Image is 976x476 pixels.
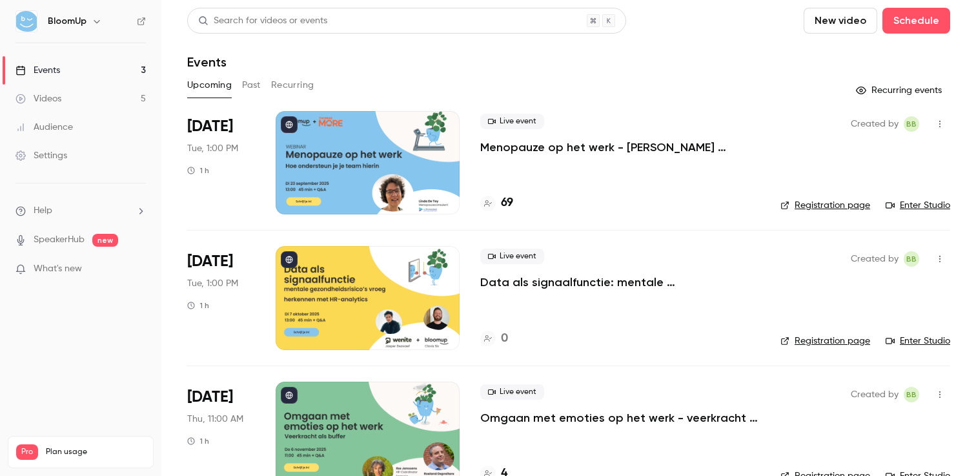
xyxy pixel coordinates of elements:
[187,300,209,311] div: 1 h
[904,387,919,402] span: Benjamin Bergers
[187,387,233,408] span: [DATE]
[187,165,209,176] div: 1 h
[886,199,950,212] a: Enter Studio
[851,251,899,267] span: Created by
[15,204,146,218] li: help-dropdown-opener
[480,194,513,212] a: 69
[187,116,233,137] span: [DATE]
[906,251,917,267] span: BB
[271,75,314,96] button: Recurring
[242,75,261,96] button: Past
[198,14,327,28] div: Search for videos or events
[34,262,82,276] span: What's new
[187,54,227,70] h1: Events
[187,436,209,446] div: 1 h
[780,335,870,347] a: Registration page
[16,444,38,460] span: Pro
[92,234,118,247] span: new
[850,80,950,101] button: Recurring events
[187,246,255,349] div: Oct 7 Tue, 1:00 PM (Europe/Brussels)
[187,251,233,272] span: [DATE]
[187,142,238,155] span: Tue, 1:00 PM
[15,149,67,162] div: Settings
[501,330,508,347] h4: 0
[480,114,544,129] span: Live event
[187,75,232,96] button: Upcoming
[886,335,950,347] a: Enter Studio
[480,330,508,347] a: 0
[480,249,544,264] span: Live event
[882,8,950,34] button: Schedule
[851,116,899,132] span: Created by
[34,233,85,247] a: SpeakerHub
[480,410,760,426] a: Omgaan met emoties op het werk - veerkracht als buffer
[780,199,870,212] a: Registration page
[15,92,61,105] div: Videos
[851,387,899,402] span: Created by
[187,277,238,290] span: Tue, 1:00 PM
[34,204,52,218] span: Help
[804,8,877,34] button: New video
[15,64,60,77] div: Events
[501,194,513,212] h4: 69
[48,15,86,28] h6: BloomUp
[187,413,243,426] span: Thu, 11:00 AM
[904,251,919,267] span: Benjamin Bergers
[480,140,760,155] a: Menopauze op het werk - [PERSON_NAME] ondersteun je je team hierin
[187,111,255,214] div: Sep 23 Tue, 1:00 PM (Europe/Brussels)
[46,447,145,457] span: Plan usage
[15,121,73,134] div: Audience
[906,116,917,132] span: BB
[16,11,37,32] img: BloomUp
[906,387,917,402] span: BB
[480,274,760,290] a: Data als signaalfunctie: mentale gezondheidsrisico’s vroeg herkennen met HR-analytics
[904,116,919,132] span: Benjamin Bergers
[480,384,544,400] span: Live event
[130,264,146,275] iframe: Noticeable Trigger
